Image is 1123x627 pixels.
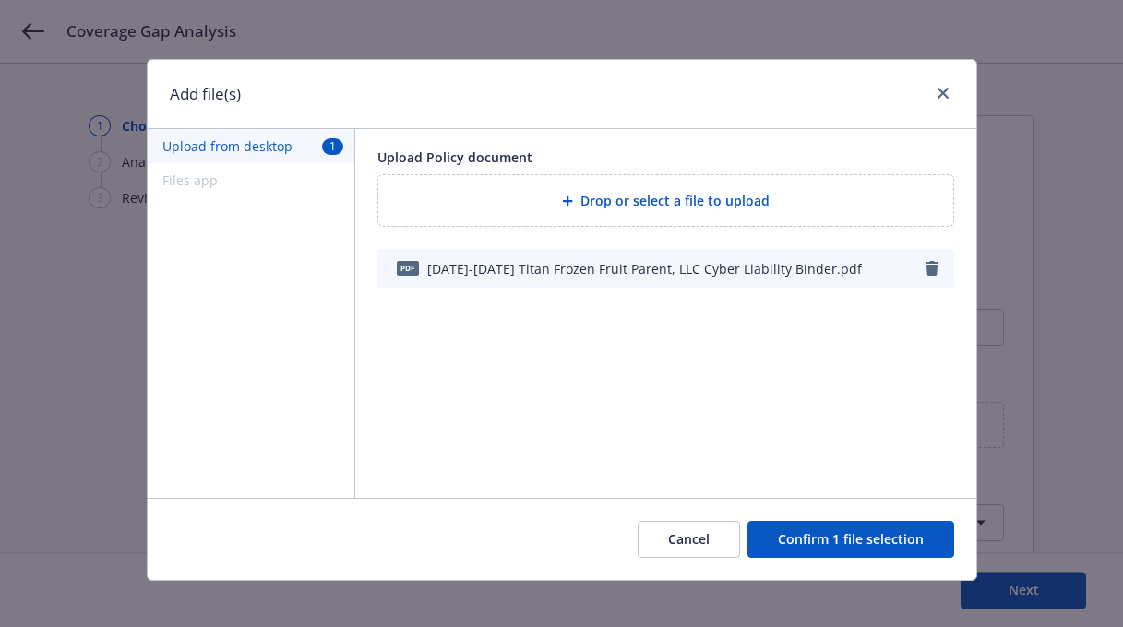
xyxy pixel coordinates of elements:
[932,82,954,104] a: close
[638,521,740,558] button: Cancel
[747,521,954,558] button: Confirm 1 file selection
[397,261,419,275] span: pdf
[377,148,954,167] div: Upload Policy document
[377,174,954,227] div: Drop or select a file to upload
[322,138,343,154] span: 1
[580,191,770,210] span: Drop or select a file to upload
[170,82,241,106] h1: Add file(s)
[148,129,354,163] button: Upload from desktop1
[427,259,862,278] span: [DATE]-[DATE] Titan Frozen Fruit Parent, LLC Cyber Liability Binder.pdf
